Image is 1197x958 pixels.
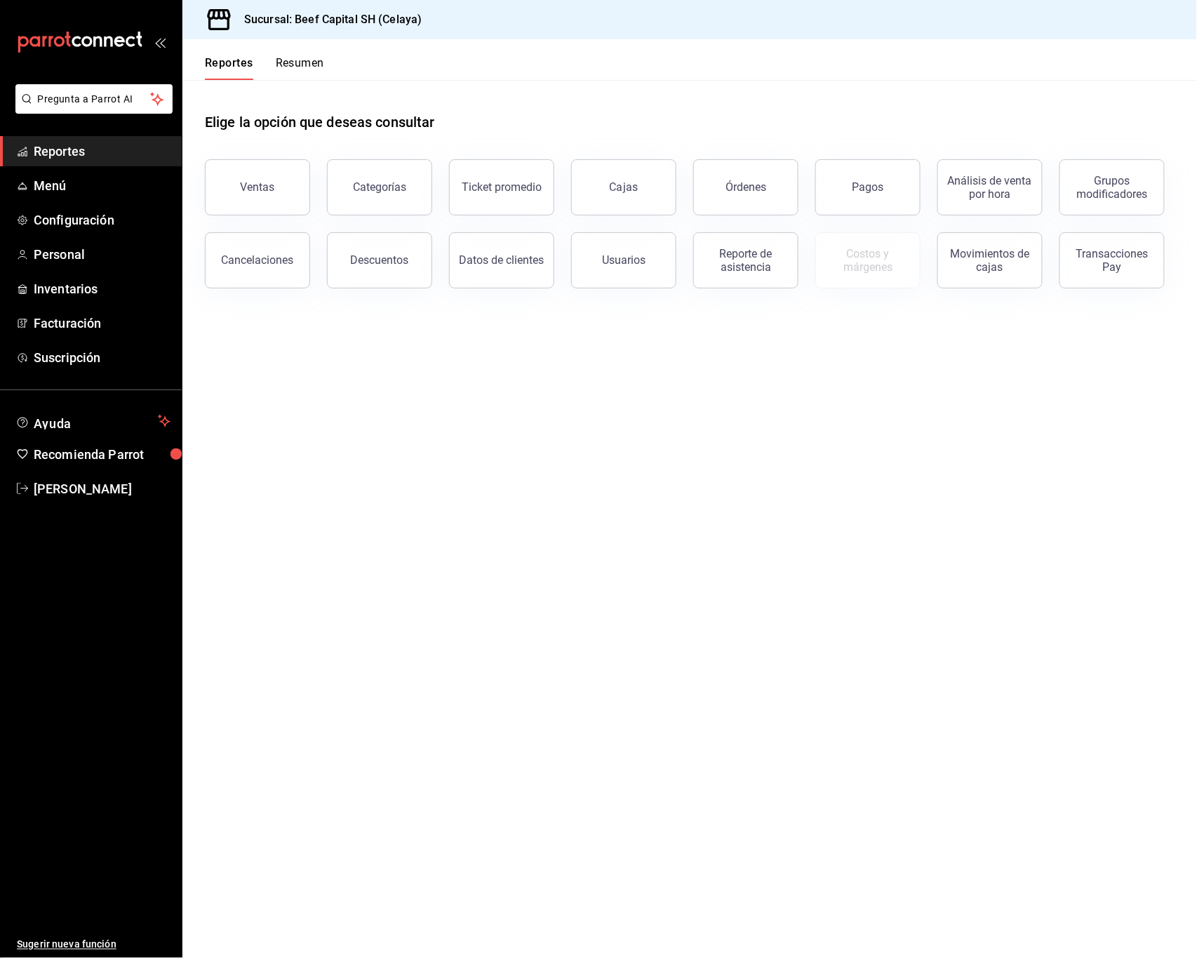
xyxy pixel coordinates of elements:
button: Reporte de asistencia [693,232,798,288]
button: Datos de clientes [449,232,554,288]
h1: Elige la opción que deseas consultar [205,112,435,133]
span: Ayuda [34,413,152,430]
span: Personal [34,245,170,264]
button: Ticket promedio [449,159,554,215]
h3: Sucursal: Beef Capital SH (Celaya) [233,11,422,28]
button: Movimientos de cajas [937,232,1043,288]
span: Sugerir nueva función [17,938,170,952]
button: Descuentos [327,232,432,288]
div: Órdenes [725,180,766,194]
span: Facturación [34,314,170,333]
button: Ventas [205,159,310,215]
button: Categorías [327,159,432,215]
span: Menú [34,176,170,195]
button: open_drawer_menu [154,36,166,48]
div: Grupos modificadores [1069,174,1156,201]
button: Órdenes [693,159,798,215]
a: Cajas [571,159,676,215]
div: Reporte de asistencia [702,247,789,274]
span: [PERSON_NAME] [34,479,170,498]
div: Costos y márgenes [824,247,911,274]
button: Pregunta a Parrot AI [15,84,173,114]
div: Análisis de venta por hora [947,174,1034,201]
span: Pregunta a Parrot AI [38,92,151,107]
div: navigation tabs [205,56,324,80]
div: Movimientos de cajas [947,247,1034,274]
div: Transacciones Pay [1069,247,1156,274]
div: Categorías [353,180,406,194]
span: Reportes [34,142,170,161]
button: Contrata inventarios para ver este reporte [815,232,921,288]
button: Grupos modificadores [1059,159,1165,215]
button: Transacciones Pay [1059,232,1165,288]
button: Cancelaciones [205,232,310,288]
div: Ticket promedio [462,180,542,194]
div: Descuentos [351,253,409,267]
div: Ventas [241,180,275,194]
button: Pagos [815,159,921,215]
button: Usuarios [571,232,676,288]
div: Usuarios [602,253,646,267]
span: Suscripción [34,348,170,367]
button: Resumen [276,56,324,80]
div: Cancelaciones [222,253,294,267]
button: Reportes [205,56,253,80]
span: Inventarios [34,279,170,298]
a: Pregunta a Parrot AI [10,102,173,117]
div: Datos de clientes [460,253,544,267]
div: Cajas [610,179,638,196]
span: Configuración [34,211,170,229]
span: Recomienda Parrot [34,445,170,464]
div: Pagos [852,180,884,194]
button: Análisis de venta por hora [937,159,1043,215]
